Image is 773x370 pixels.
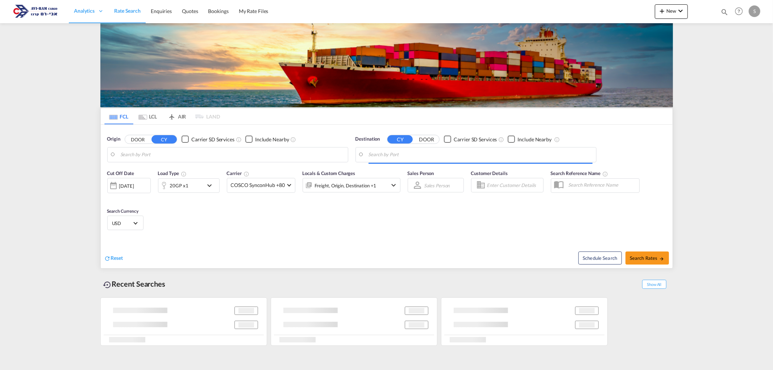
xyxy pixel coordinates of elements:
[487,180,541,191] input: Enter Customer Details
[749,5,760,17] div: S
[630,255,665,261] span: Search Rates
[101,125,673,268] div: Origin DOOR CY Checkbox No InkUnchecked: Search for CY (Container Yard) services for all selected...
[676,7,685,15] md-icon: icon-chevron-down
[554,137,560,142] md-icon: Unchecked: Ignores neighbouring ports when fetching rates.Checked : Includes neighbouring ports w...
[454,136,497,143] div: Carrier SD Services
[104,108,133,124] md-tab-item: FCL
[162,108,191,124] md-tab-item: AIR
[182,8,198,14] span: Quotes
[208,8,229,14] span: Bookings
[227,170,249,176] span: Carrier
[356,136,380,143] span: Destination
[158,170,187,176] span: Load Type
[107,170,134,176] span: Cut Off Date
[303,178,400,192] div: Freight Origin Destination Factory Stuffingicon-chevron-down
[471,170,508,176] span: Customer Details
[74,7,95,14] span: Analytics
[107,178,151,193] div: [DATE]
[733,5,745,17] span: Help
[125,135,150,144] button: DOOR
[170,180,188,191] div: 20GP x1
[387,135,413,144] button: CY
[626,251,669,265] button: Search Ratesicon-arrow-right
[236,137,242,142] md-icon: Unchecked: Search for CY (Container Yard) services for all selected carriers.Checked : Search for...
[103,280,112,289] md-icon: icon-backup-restore
[518,136,552,143] div: Include Nearby
[603,171,608,177] md-icon: Your search will be saved by the below given name
[498,137,504,142] md-icon: Unchecked: Search for CY (Container Yard) services for all selected carriers.Checked : Search for...
[390,181,398,190] md-icon: icon-chevron-down
[414,135,439,144] button: DOOR
[107,208,139,214] span: Search Currency
[120,149,344,160] input: Search by Port
[245,136,289,143] md-checkbox: Checkbox No Ink
[720,8,728,19] div: icon-magnify
[181,171,187,177] md-icon: icon-information-outline
[551,170,608,176] span: Search Reference Name
[291,137,296,142] md-icon: Unchecked: Ignores neighbouring ports when fetching rates.Checked : Includes neighbouring ports w...
[107,136,120,143] span: Origin
[151,8,172,14] span: Enquiries
[408,170,434,176] span: Sales Person
[655,4,688,19] button: icon-plus 400-fgNewicon-chevron-down
[423,180,451,191] md-select: Sales Person
[315,180,377,191] div: Freight Origin Destination Factory Stuffing
[11,3,60,20] img: 166978e0a5f911edb4280f3c7a976193.png
[303,170,356,176] span: Locals & Custom Charges
[182,136,234,143] md-checkbox: Checkbox No Ink
[565,179,639,190] input: Search Reference Name
[112,220,132,226] span: USD
[151,135,177,144] button: CY
[191,136,234,143] div: Carrier SD Services
[659,256,664,261] md-icon: icon-arrow-right
[444,136,497,143] md-checkbox: Checkbox No Ink
[100,23,673,107] img: LCL+%26+FCL+BACKGROUND.png
[158,178,220,193] div: 20GP x1icon-chevron-down
[244,171,249,177] md-icon: The selected Trucker/Carrierwill be displayed in the rate results If the rates are from another f...
[104,255,111,262] md-icon: icon-refresh
[100,276,169,292] div: Recent Searches
[508,136,552,143] md-checkbox: Checkbox No Ink
[133,108,162,124] md-tab-item: LCL
[720,8,728,16] md-icon: icon-magnify
[578,251,622,265] button: Note: By default Schedule search will only considerorigin ports, destination ports and cut off da...
[111,218,140,228] md-select: Select Currency: $ USDUnited States Dollar
[119,183,134,189] div: [DATE]
[167,112,176,118] md-icon: icon-airplane
[231,182,285,189] span: COSCO SynconHub +80
[658,7,666,15] md-icon: icon-plus 400-fg
[104,108,220,124] md-pagination-wrapper: Use the left and right arrow keys to navigate between tabs
[733,5,749,18] div: Help
[239,8,269,14] span: My Rate Files
[114,8,141,14] span: Rate Search
[255,136,289,143] div: Include Nearby
[205,181,217,190] md-icon: icon-chevron-down
[369,149,593,160] input: Search by Port
[658,8,685,14] span: New
[107,192,113,202] md-datepicker: Select
[642,280,666,289] span: Show All
[111,255,123,261] span: Reset
[104,254,123,262] div: icon-refreshReset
